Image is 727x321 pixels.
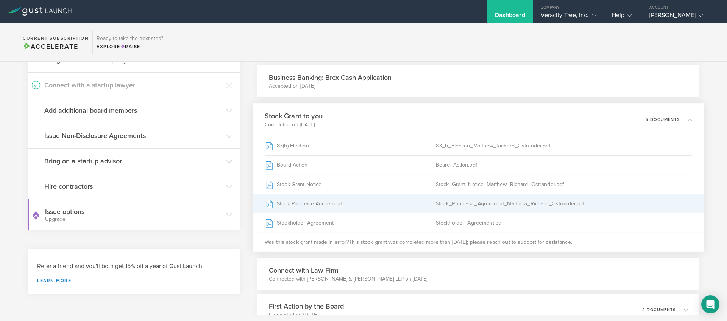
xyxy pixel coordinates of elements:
[265,194,436,213] div: Stock Purchase Agreement
[495,11,525,23] div: Dashboard
[92,30,167,54] div: Ready to take the next step?ExploreRaise
[435,194,692,213] div: Stock_Purchase_Agreement_Matthew_Richard_Ostrander.pdf
[265,175,436,194] div: Stock Grant Notice
[44,105,222,115] h3: Add additional board members
[269,82,392,90] p: Accepted on [DATE]
[23,36,89,40] h2: Current Subscription
[269,301,344,311] h3: First Action by the Board
[435,156,692,175] div: Board_Action.pdf
[44,181,222,191] h3: Hire contractors
[269,73,392,82] h3: Business Banking: Brex Cash Application
[45,207,222,222] h3: Issue options
[253,233,704,252] div: Was this stock grant made in error?
[612,11,632,23] div: Help
[37,262,231,271] h3: Refer a friend and you'll both get 15% off a year of Gust Launch.
[44,80,222,90] h3: Connect with a startup lawyer
[649,11,714,23] div: [PERSON_NAME]
[97,36,163,41] h3: Ready to take the next step?
[265,136,436,155] div: 83(b) Election
[435,175,692,194] div: Stock_Grant_Notice_Matthew_Richard_Ostrander.pdf
[45,217,222,222] small: Upgrade
[265,214,436,233] div: Stockholder Agreement
[97,43,163,50] div: Explore
[435,214,692,233] div: Stockholder_Agreement.pdf
[265,156,436,175] div: Board Action
[269,311,344,319] p: Completed on [DATE]
[701,295,719,313] div: Open Intercom Messenger
[44,156,222,166] h3: Bring on a startup advisor
[435,136,692,155] div: 83_b_Election_Matthew_Richard_Ostrander.pdf
[37,278,231,283] a: Learn more
[120,44,140,49] span: Raise
[269,265,427,275] h3: Connect with Law Firm
[642,308,676,312] p: 2 documents
[23,42,78,51] span: Accelerate
[265,111,323,121] h3: Stock Grant to you
[541,11,596,23] div: Veracity Tree, Inc.
[349,239,572,246] span: This stock grant was completed more than [DATE]; please reach out to support for assistance.
[269,275,427,283] p: Connected with [PERSON_NAME] & [PERSON_NAME] LLP on [DATE]
[265,121,323,129] p: Completed on [DATE]
[646,118,680,122] p: 5 documents
[44,131,222,141] h3: Issue Non-Disclosure Agreements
